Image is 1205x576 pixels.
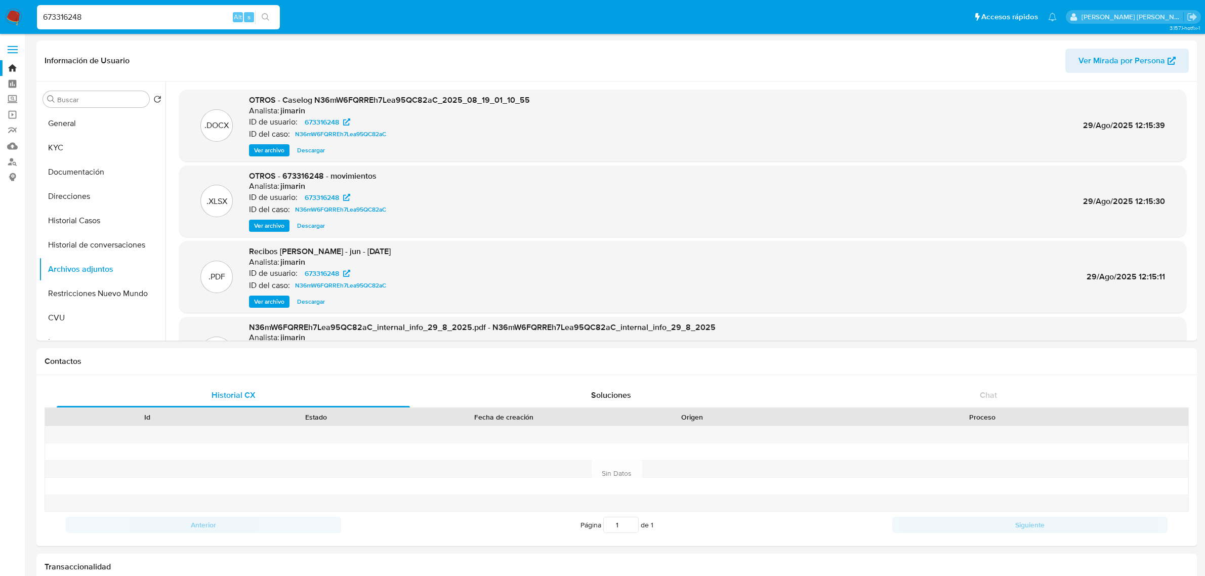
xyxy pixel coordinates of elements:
[249,117,298,127] p: ID de usuario:
[249,94,530,106] span: OTROS - Caselog N36mW6FQRREh7Lea95QC82aC_2025_08_19_01_10_55
[249,280,290,291] p: ID del caso:
[47,95,55,103] button: Buscar
[247,12,251,22] span: s
[153,95,161,106] button: Volver al orden por defecto
[249,296,289,308] button: Ver archivo
[1187,12,1197,22] a: Salir
[39,233,165,257] button: Historial de conversaciones
[291,203,390,216] a: N36mW6FQRREh7Lea95QC82aC
[783,412,1181,422] div: Proceso
[1087,271,1165,282] span: 29/Ago/2025 12:15:11
[299,267,356,279] a: 673316248
[39,136,165,160] button: KYC
[209,271,225,282] p: .PDF
[651,520,653,530] span: 1
[1078,49,1165,73] span: Ver Mirada por Persona
[206,196,227,207] p: .XLSX
[212,389,256,401] span: Historial CX
[295,128,386,140] span: N36mW6FQRREh7Lea95QC82aC
[292,144,330,156] button: Descargar
[39,330,165,354] button: Items
[238,412,393,422] div: Estado
[291,279,390,292] a: N36mW6FQRREh7Lea95QC82aC
[299,191,356,203] a: 673316248
[254,297,284,307] span: Ver archivo
[305,191,339,203] span: 673316248
[980,389,997,401] span: Chat
[39,111,165,136] button: General
[981,12,1038,22] span: Accesos rápidos
[70,412,224,422] div: Id
[204,120,229,131] p: .DOCX
[249,257,279,267] p: Analista:
[295,203,386,216] span: N36mW6FQRREh7Lea95QC82aC
[892,517,1168,533] button: Siguiente
[299,116,356,128] a: 673316248
[249,220,289,232] button: Ver archivo
[249,192,298,202] p: ID de usuario:
[39,184,165,209] button: Direcciones
[292,296,330,308] button: Descargar
[234,12,242,22] span: Alt
[407,412,601,422] div: Fecha de creación
[1083,195,1165,207] span: 29/Ago/2025 12:15:30
[249,129,290,139] p: ID del caso:
[305,116,339,128] span: 673316248
[297,221,325,231] span: Descargar
[254,221,284,231] span: Ver archivo
[591,389,631,401] span: Soluciones
[292,220,330,232] button: Descargar
[580,517,653,533] span: Página de
[249,170,377,182] span: OTROS - 673316248 - movimientos
[249,106,279,116] p: Analista:
[39,160,165,184] button: Documentación
[249,321,716,333] span: N36mW6FQRREh7Lea95QC82aC_internal_info_29_8_2025.pdf - N36mW6FQRREh7Lea95QC82aC_internal_info_29_...
[249,204,290,215] p: ID del caso:
[37,11,280,24] input: Buscar usuario o caso...
[45,562,1189,572] h1: Transaccionalidad
[39,209,165,233] button: Historial Casos
[280,257,305,267] h6: jimarin
[1065,49,1189,73] button: Ver Mirada por Persona
[280,333,305,343] h6: jimarin
[45,56,130,66] h1: Información de Usuario
[39,306,165,330] button: CVU
[45,356,1189,366] h1: Contactos
[1082,12,1184,22] p: mayra.pernia@mercadolibre.com
[39,281,165,306] button: Restricciones Nuevo Mundo
[297,297,325,307] span: Descargar
[615,412,769,422] div: Origen
[39,257,165,281] button: Archivos adjuntos
[1083,119,1165,131] span: 29/Ago/2025 12:15:39
[249,144,289,156] button: Ver archivo
[66,517,341,533] button: Anterior
[249,181,279,191] p: Analista:
[249,268,298,278] p: ID de usuario:
[280,181,305,191] h6: jimarin
[255,10,276,24] button: search-icon
[249,245,391,257] span: Recibos [PERSON_NAME] - jun - [DATE]
[297,145,325,155] span: Descargar
[249,333,279,343] p: Analista:
[57,95,145,104] input: Buscar
[1048,13,1057,21] a: Notificaciones
[254,145,284,155] span: Ver archivo
[280,106,305,116] h6: jimarin
[305,267,339,279] span: 673316248
[291,128,390,140] a: N36mW6FQRREh7Lea95QC82aC
[295,279,386,292] span: N36mW6FQRREh7Lea95QC82aC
